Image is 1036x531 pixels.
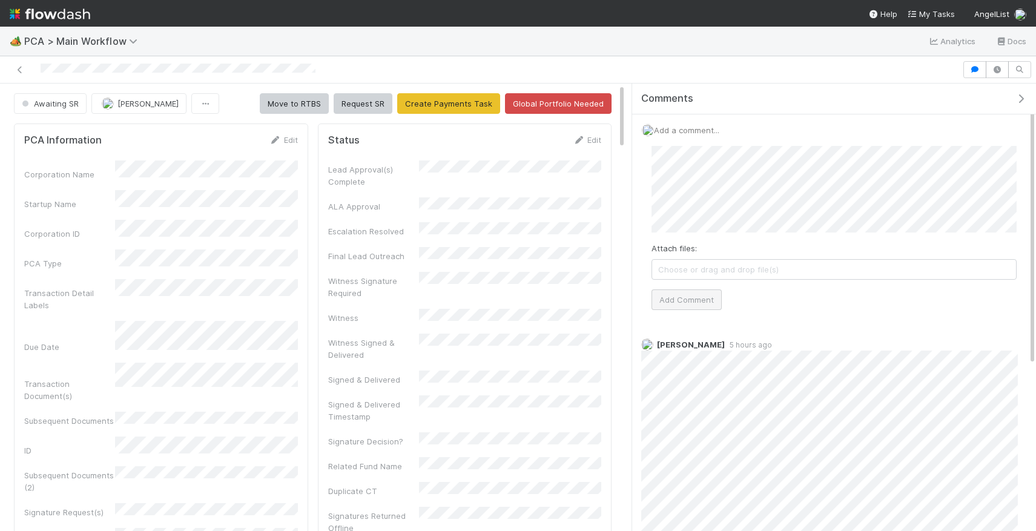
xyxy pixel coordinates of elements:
[642,124,654,136] img: avatar_ac990a78-52d7-40f8-b1fe-cbbd1cda261e.png
[24,134,102,147] h5: PCA Information
[24,341,115,353] div: Due Date
[24,198,115,210] div: Startup Name
[10,36,22,46] span: 🏕️
[24,168,115,180] div: Corporation Name
[24,287,115,311] div: Transaction Detail Labels
[907,9,955,19] span: My Tasks
[334,93,392,114] button: Request SR
[657,340,725,349] span: [PERSON_NAME]
[328,337,419,361] div: Witness Signed & Delivered
[328,485,419,497] div: Duplicate CT
[573,135,601,145] a: Edit
[24,444,115,457] div: ID
[1014,8,1026,21] img: avatar_ac990a78-52d7-40f8-b1fe-cbbd1cda261e.png
[269,135,298,145] a: Edit
[328,225,419,237] div: Escalation Resolved
[328,200,419,213] div: ALA Approval
[24,469,115,493] div: Subsequent Documents (2)
[505,93,612,114] button: Global Portfolio Needed
[328,374,419,386] div: Signed & Delivered
[328,312,419,324] div: Witness
[397,93,500,114] button: Create Payments Task
[91,93,186,114] button: [PERSON_NAME]
[328,250,419,262] div: Final Lead Outreach
[102,97,114,110] img: avatar_dd78c015-5c19-403d-b5d7-976f9c2ba6b3.png
[328,134,360,147] h5: Status
[328,398,419,423] div: Signed & Delivered Timestamp
[907,8,955,20] a: My Tasks
[652,260,1016,279] span: Choose or drag and drop file(s)
[995,34,1026,48] a: Docs
[652,289,722,310] button: Add Comment
[260,93,329,114] button: Move to RTBS
[24,415,115,427] div: Subsequent Documents
[24,35,144,47] span: PCA > Main Workflow
[928,34,976,48] a: Analytics
[328,435,419,447] div: Signature Decision?
[725,340,772,349] span: 5 hours ago
[654,125,719,135] span: Add a comment...
[328,163,419,188] div: Lead Approval(s) Complete
[641,338,653,351] img: avatar_ba0ef937-97b0-4cb1-a734-c46f876909ef.png
[24,257,115,269] div: PCA Type
[652,242,697,254] label: Attach files:
[24,506,115,518] div: Signature Request(s)
[868,8,897,20] div: Help
[24,378,115,402] div: Transaction Document(s)
[328,460,419,472] div: Related Fund Name
[10,4,90,24] img: logo-inverted-e16ddd16eac7371096b0.svg
[117,99,179,108] span: [PERSON_NAME]
[24,228,115,240] div: Corporation ID
[328,275,419,299] div: Witness Signature Required
[641,93,693,105] span: Comments
[974,9,1009,19] span: AngelList
[19,99,79,108] span: Awaiting SR
[14,93,87,114] button: Awaiting SR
